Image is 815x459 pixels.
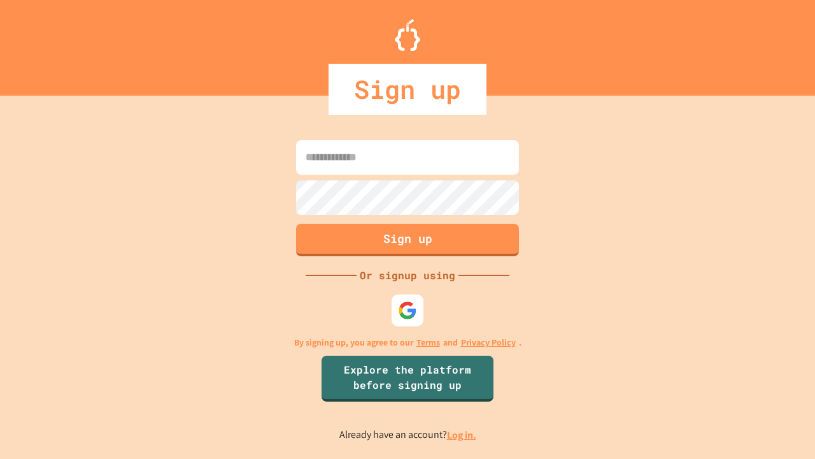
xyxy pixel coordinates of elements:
[294,336,521,349] p: By signing up, you agree to our and .
[329,64,486,115] div: Sign up
[398,301,417,320] img: google-icon.svg
[395,19,420,51] img: Logo.svg
[447,428,476,442] a: Log in.
[461,336,516,349] a: Privacy Policy
[416,336,440,349] a: Terms
[322,356,493,402] a: Explore the platform before signing up
[296,224,519,256] button: Sign up
[339,427,476,443] p: Already have an account?
[357,268,458,283] div: Or signup using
